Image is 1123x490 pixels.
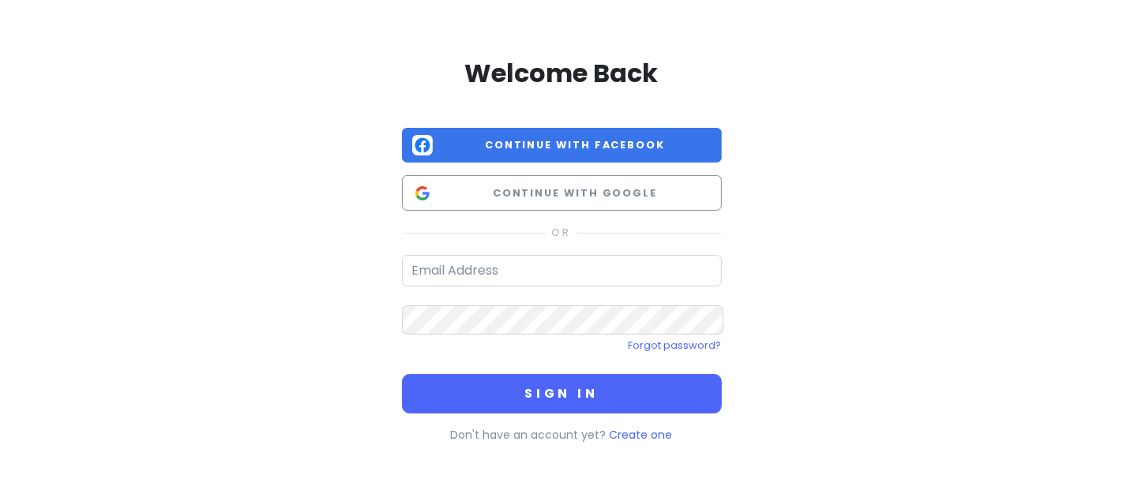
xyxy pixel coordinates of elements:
p: Don't have an account yet? [402,426,722,443]
h2: Welcome Back [402,57,722,90]
button: Continue with Facebook [402,128,722,163]
button: Continue with Google [402,175,722,211]
button: Sign in [402,374,722,413]
a: Forgot password? [629,339,722,352]
span: Continue with Facebook [439,137,712,153]
input: Email Address [402,255,722,286]
img: Google logo [412,183,433,204]
span: Continue with Google [439,185,712,201]
img: Facebook logo [412,135,433,155]
a: Create one [610,427,673,443]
